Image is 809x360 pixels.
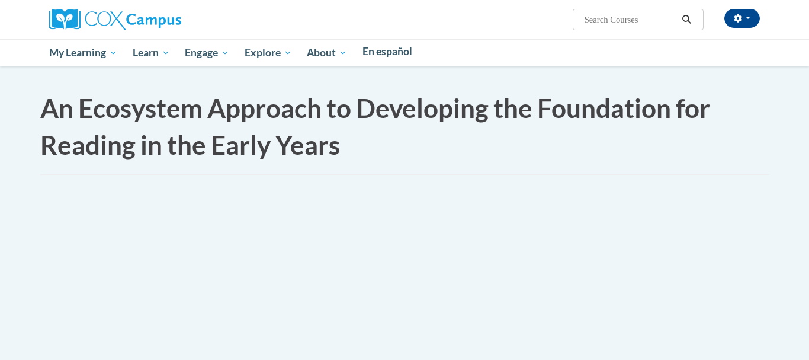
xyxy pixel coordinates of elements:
[49,14,181,24] a: Cox Campus
[678,12,696,27] button: Search
[245,46,292,60] span: Explore
[307,46,347,60] span: About
[583,12,678,27] input: Search Courses
[300,39,355,66] a: About
[133,46,170,60] span: Learn
[237,39,300,66] a: Explore
[41,39,125,66] a: My Learning
[49,9,181,30] img: Cox Campus
[185,46,229,60] span: Engage
[362,45,412,58] span: En español
[724,9,760,28] button: Account Settings
[355,39,420,64] a: En español
[49,46,117,60] span: My Learning
[125,39,178,66] a: Learn
[682,15,692,24] i: 
[31,39,778,66] div: Main menu
[40,93,710,160] span: An Ecosystem Approach to Developing the Foundation for Reading in the Early Years
[177,39,237,66] a: Engage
